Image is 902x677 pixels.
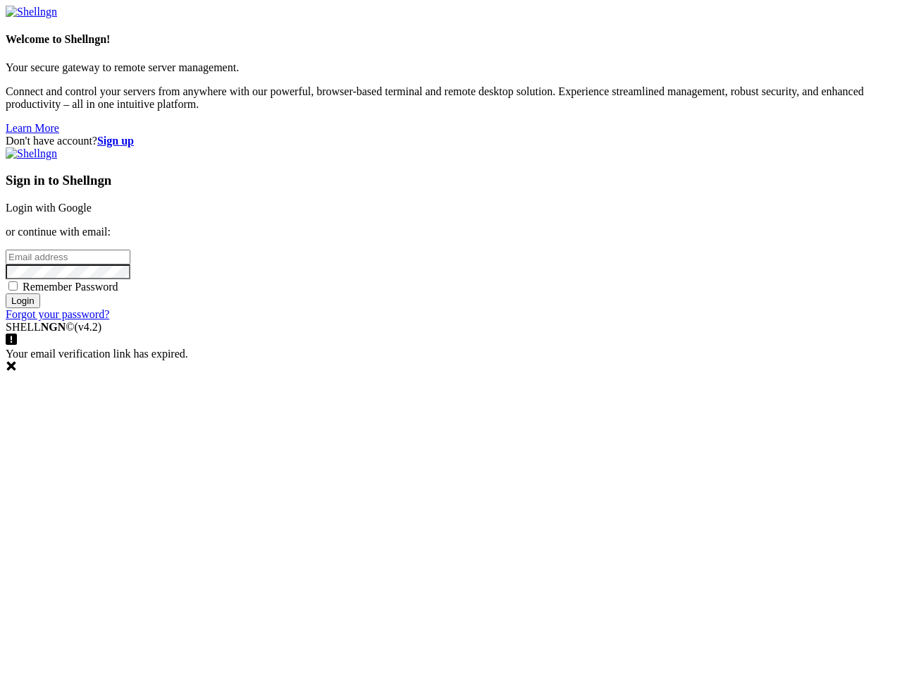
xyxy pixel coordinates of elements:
[6,226,896,238] p: or continue with email:
[6,85,896,111] p: Connect and control your servers from anywhere with our powerful, browser-based terminal and remo...
[6,348,896,374] div: Your email verification link has expired.
[8,281,18,291] input: Remember Password
[6,147,57,160] img: Shellngn
[6,293,40,308] input: Login
[23,281,118,293] span: Remember Password
[75,321,102,333] span: 4.2.0
[97,135,134,147] a: Sign up
[6,360,896,374] div: Dismiss this notification
[6,122,59,134] a: Learn More
[6,173,896,188] h3: Sign in to Shellngn
[6,135,896,147] div: Don't have account?
[6,321,101,333] span: SHELL ©
[6,61,896,74] p: Your secure gateway to remote server management.
[41,321,66,333] b: NGN
[6,250,130,264] input: Email address
[6,202,92,214] a: Login with Google
[6,33,896,46] h4: Welcome to Shellngn!
[6,6,57,18] img: Shellngn
[6,308,109,320] a: Forgot your password?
